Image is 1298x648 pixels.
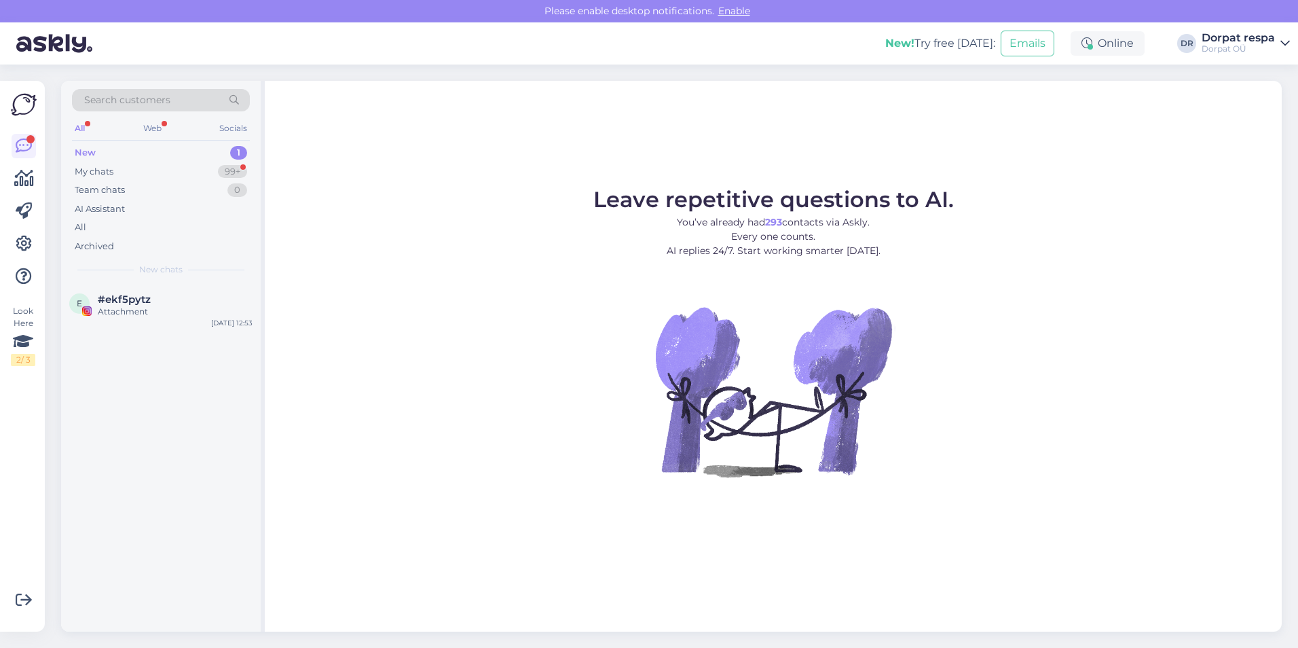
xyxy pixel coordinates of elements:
img: Askly Logo [11,92,37,118]
b: 293 [765,216,782,228]
img: No Chat active [651,269,895,514]
div: Look Here [11,305,35,366]
div: 99+ [218,165,247,179]
div: Dorpat respa [1202,33,1275,43]
div: Archived [75,240,114,253]
div: DR [1177,34,1196,53]
span: e [77,298,82,308]
span: Leave repetitive questions to AI. [593,186,954,213]
div: AI Assistant [75,202,125,216]
div: Team chats [75,183,125,197]
span: Search customers [84,93,170,107]
div: Online [1071,31,1145,56]
p: You’ve already had contacts via Askly. Every one counts. AI replies 24/7. Start working smarter [... [593,215,954,258]
div: [DATE] 12:53 [211,318,253,328]
span: New chats [139,264,183,276]
div: Socials [217,120,250,137]
b: New! [885,37,914,50]
div: 2 / 3 [11,354,35,366]
div: New [75,146,96,160]
div: 0 [227,183,247,197]
button: Emails [1001,31,1054,56]
div: Dorpat OÜ [1202,43,1275,54]
div: All [75,221,86,234]
div: Web [141,120,164,137]
span: Enable [714,5,754,17]
div: My chats [75,165,113,179]
div: All [72,120,88,137]
div: Attachment [98,306,253,318]
span: #ekf5pytz [98,293,151,306]
div: 1 [230,146,247,160]
a: Dorpat respaDorpat OÜ [1202,33,1290,54]
div: Try free [DATE]: [885,35,995,52]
